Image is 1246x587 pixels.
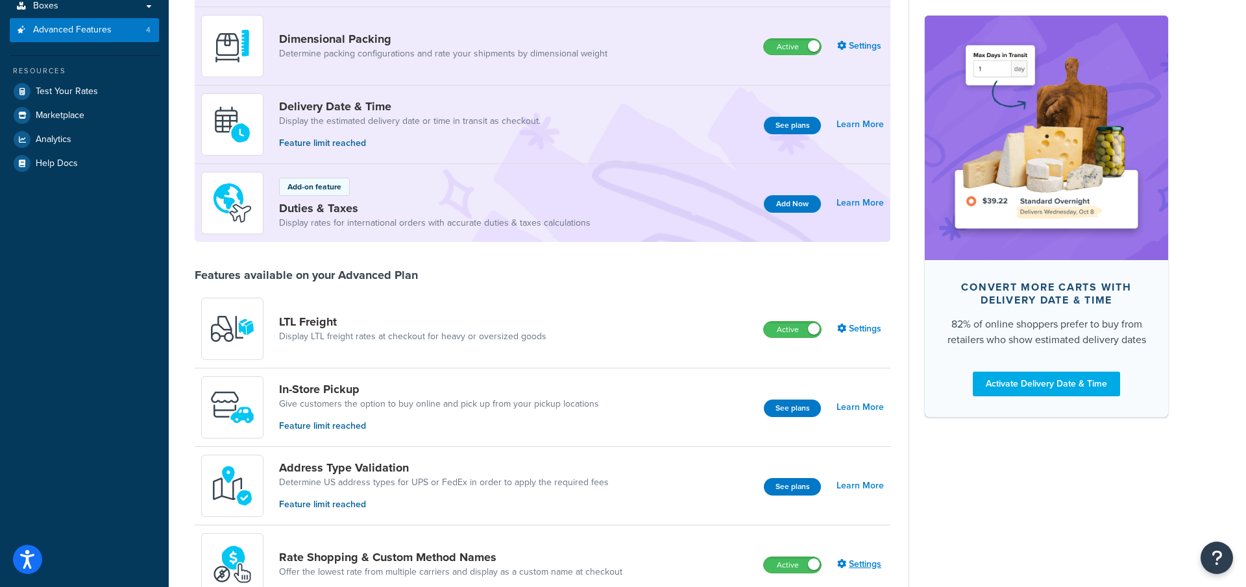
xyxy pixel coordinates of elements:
a: Offer the lowest rate from multiple carriers and display as a custom name at checkout [279,566,622,579]
img: icon-duo-feat-landed-cost-7136b061.png [210,180,255,226]
span: Analytics [36,134,71,145]
a: Learn More [837,194,884,212]
a: Determine packing configurations and rate your shipments by dimensional weight [279,47,607,60]
label: Active [764,39,821,54]
img: kIG8fy0lQAAAABJRU5ErkJggg== [210,463,255,509]
li: Advanced Features [10,18,159,42]
span: 4 [146,25,151,36]
span: Test Your Rates [36,86,98,97]
a: Rate Shopping & Custom Method Names [279,550,622,564]
img: icon-duo-feat-rate-shopping-ecdd8bed.png [210,542,255,587]
button: Add Now [764,195,821,213]
div: Features available on your Advanced Plan [195,268,418,282]
a: Display LTL freight rates at checkout for heavy or oversized goods [279,330,546,343]
a: Advanced Features4 [10,18,159,42]
img: DTVBYsAAAAAASUVORK5CYII= [210,23,255,69]
img: gfkeb5ejjkALwAAAABJRU5ErkJggg== [210,102,255,147]
a: Give customers the option to buy online and pick up from your pickup locations [279,398,599,411]
p: Feature limit reached [279,497,609,512]
button: See plans [764,400,821,417]
a: Display rates for international orders with accurate duties & taxes calculations [279,217,591,230]
button: Open Resource Center [1201,542,1233,574]
p: Add-on feature [287,181,341,193]
label: Active [764,557,821,573]
a: Delivery Date & Time [279,99,541,114]
button: See plans [764,117,821,134]
a: Settings [837,37,884,55]
span: Marketplace [36,110,84,121]
a: Activate Delivery Date & Time [973,371,1120,396]
span: Help Docs [36,158,78,169]
p: Feature limit reached [279,419,599,433]
button: See plans [764,478,821,496]
a: Learn More [837,477,884,495]
span: Advanced Features [33,25,112,36]
a: Learn More [837,115,884,134]
img: y79ZsPf0fXUFUhFXDzUgf+ktZg5F2+ohG75+v3d2s1D9TjoU8PiyCIluIjV41seZevKCRuEjTPPOKHJsQcmKCXGdfprl3L4q7... [210,306,255,352]
a: Help Docs [10,152,159,175]
img: wfgcfpwTIucLEAAAAASUVORK5CYII= [210,385,255,430]
span: Boxes [33,1,58,12]
div: Convert more carts with delivery date & time [946,280,1147,306]
a: Test Your Rates [10,80,159,103]
a: In-Store Pickup [279,382,599,396]
a: Analytics [10,128,159,151]
label: Active [764,322,821,337]
a: Display the estimated delivery date or time in transit as checkout. [279,115,541,128]
a: Duties & Taxes [279,201,591,215]
a: Dimensional Packing [279,32,607,46]
p: Feature limit reached [279,136,541,150]
a: Learn More [837,398,884,416]
div: Resources [10,66,159,77]
a: Marketplace [10,104,159,127]
div: 82% of online shoppers prefer to buy from retailers who show estimated delivery dates [946,316,1147,347]
a: Address Type Validation [279,461,609,475]
a: Settings [837,320,884,338]
a: Determine US address types for UPS or FedEx in order to apply the required fees [279,476,609,489]
img: feature-image-ddt-36eae7f7280da8017bfb280eaccd9c446f90b1fe08728e4019434db127062ab4.png [944,35,1149,240]
a: LTL Freight [279,315,546,329]
a: Settings [837,555,884,573]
